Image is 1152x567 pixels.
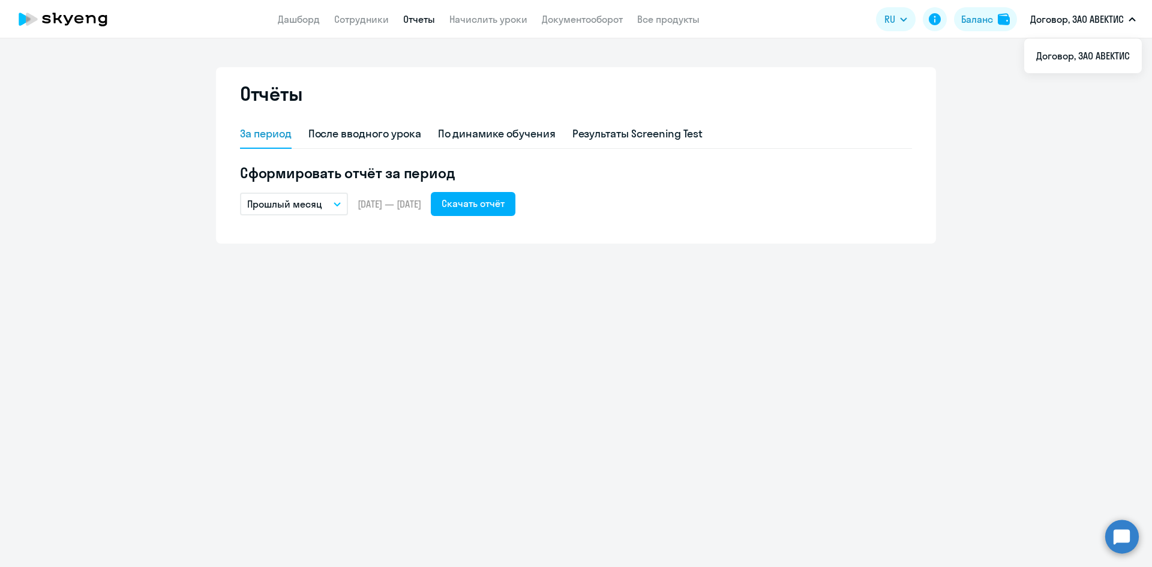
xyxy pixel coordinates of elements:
[572,126,703,142] div: Результаты Screening Test
[884,12,895,26] span: RU
[431,192,515,216] button: Скачать отчёт
[247,197,322,211] p: Прошлый месяц
[542,13,623,25] a: Документооборот
[240,163,912,182] h5: Сформировать отчёт за период
[637,13,700,25] a: Все продукты
[240,193,348,215] button: Прошлый месяц
[240,82,302,106] h2: Отчёты
[240,126,292,142] div: За период
[308,126,421,142] div: После вводного урока
[358,197,421,211] span: [DATE] — [DATE]
[1024,38,1142,73] ul: RU
[876,7,916,31] button: RU
[1030,12,1124,26] p: Договор, ЗАО АВЕКТИС
[998,13,1010,25] img: balance
[403,13,435,25] a: Отчеты
[961,12,993,26] div: Баланс
[449,13,527,25] a: Начислить уроки
[1024,5,1142,34] button: Договор, ЗАО АВЕКТИС
[334,13,389,25] a: Сотрудники
[954,7,1017,31] button: Балансbalance
[278,13,320,25] a: Дашборд
[438,126,556,142] div: По динамике обучения
[442,196,505,211] div: Скачать отчёт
